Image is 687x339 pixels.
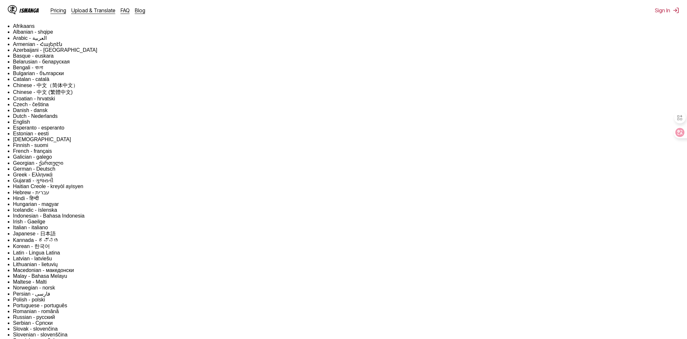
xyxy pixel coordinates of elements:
a: French - français [13,148,52,154]
a: Upload & Translate [71,7,115,14]
a: FAQ [121,7,130,14]
a: German - Deutsch [13,166,55,172]
a: Greek - Ελληνικά [13,172,53,177]
a: Danish - dansk [13,107,48,113]
a: Maltese - Malti [13,279,47,285]
a: Basque - euskara [13,53,53,59]
a: Latin - Lingua Latina [13,250,60,255]
a: Polish - polski [13,297,45,302]
button: Sign In [655,7,679,14]
a: Galician - galego [13,154,52,160]
a: Kannada - ಕನ್ನಡ [13,237,59,243]
a: Croatian - hrvatski [13,96,55,101]
a: Esperanto - esperanto [13,125,64,130]
a: Serbian - Српски [13,320,53,326]
a: [DEMOGRAPHIC_DATA] [13,137,71,142]
a: Hebrew - ‎‫עברית‬‎ [13,190,49,195]
img: IsManga Logo [8,5,17,14]
a: Italian - italiano [13,225,48,230]
a: Persian - ‎‫فارسی‬‎ [13,291,50,297]
a: Korean - 한국어 [13,243,50,249]
a: Slovak - slovenčina [13,326,58,332]
a: Georgian - ქართული [13,160,63,166]
a: Pricing [51,7,66,14]
a: Haitian Creole - kreyòl ayisyen [13,184,83,189]
a: Latvian - latviešu [13,256,52,261]
a: Indonesian - Bahasa Indonesia [13,213,85,219]
a: Armenian - Հայերէն [13,41,62,47]
a: Bengali - বাংলা [13,65,43,70]
a: English [13,119,30,125]
a: Czech - čeština [13,102,49,107]
a: Malay - Bahasa Melayu [13,273,67,279]
a: Albanian - shqipe [13,29,53,35]
a: Norwegian - norsk [13,285,55,290]
a: Azerbaijani - [GEOGRAPHIC_DATA] [13,47,97,53]
a: Finnish - suomi [13,142,48,148]
a: Estonian - eesti [13,131,49,136]
a: Arabic - ‎‫العربية‬‎ [13,35,47,41]
a: Bulgarian - български [13,71,64,76]
a: Chinese - 中文（简体中文） [13,83,78,88]
a: Belarusian - беларуская [13,59,70,64]
a: Dutch - Nederlands [13,113,58,119]
a: Icelandic - íslenska [13,207,57,213]
a: Catalan - català [13,76,49,82]
a: Blog [135,7,145,14]
a: Irish - Gaeilge [13,219,45,224]
a: Hungarian - magyar [13,201,59,207]
a: Hindi - हिन्दी [13,196,39,201]
a: Lithuanian - lietuvių [13,262,58,267]
a: Slovenian - slovenščina [13,332,67,337]
a: IsManga LogoIsManga [8,5,51,16]
a: Japanese - 日本語 [13,231,56,236]
a: Romanian - română [13,309,59,314]
img: Sign out [673,7,679,14]
div: IsManga [19,7,39,14]
a: Portuguese - português [13,303,67,308]
a: Gujarati - ગુજરાતી [13,178,53,183]
a: Chinese - 中文 (繁體中文) [13,89,73,95]
a: Afrikaans [13,23,35,29]
a: Russian - русский [13,314,55,320]
a: Macedonian - македонски [13,267,74,273]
